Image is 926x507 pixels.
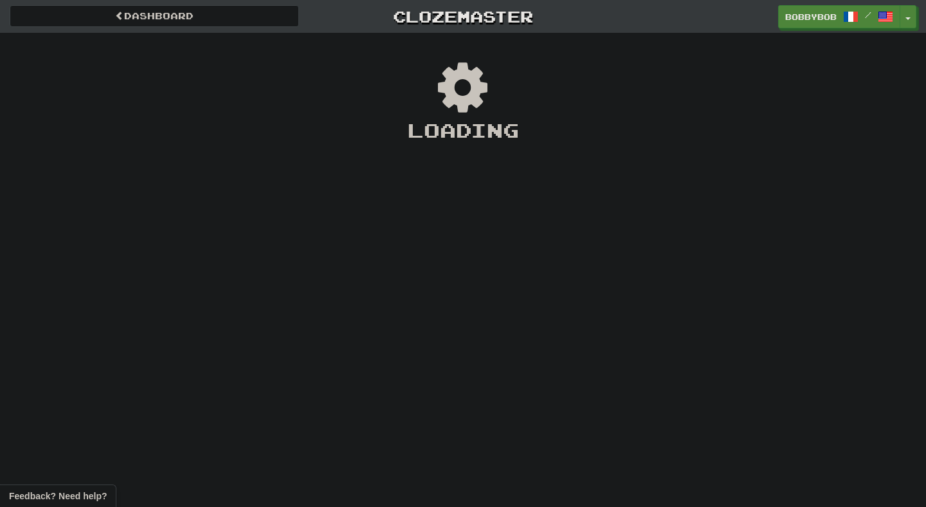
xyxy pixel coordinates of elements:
span: BobbyBob [785,11,837,23]
a: Dashboard [10,5,299,27]
a: Clozemaster [318,5,608,28]
span: / [865,10,871,19]
span: Open feedback widget [9,490,107,502]
a: BobbyBob / [778,5,900,28]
